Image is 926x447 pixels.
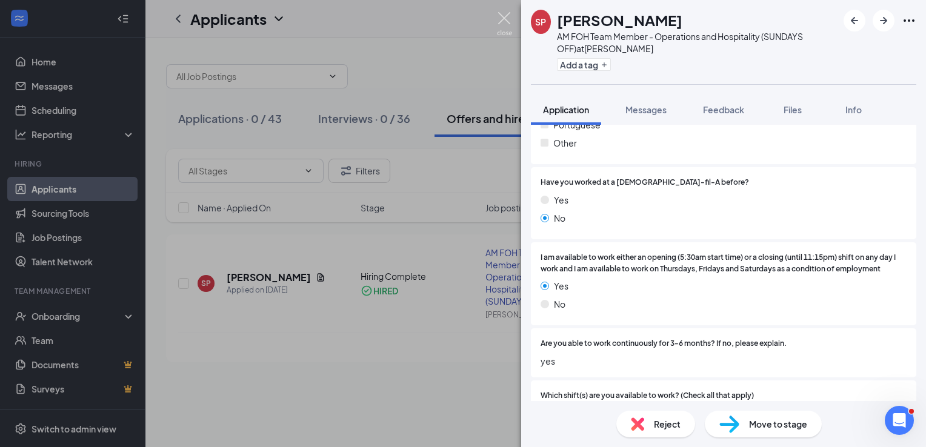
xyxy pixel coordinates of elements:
[885,406,914,435] iframe: Intercom live chat
[541,390,754,402] span: Which shift(s) are you available to work? (Check all that apply)
[749,417,807,431] span: Move to stage
[554,297,565,311] span: No
[557,30,838,55] div: AM FOH Team Member - Operations and Hospitality (SUNDAYS OFF) at [PERSON_NAME]
[554,279,568,293] span: Yes
[703,104,744,115] span: Feedback
[557,58,611,71] button: PlusAdd a tag
[847,13,862,28] svg: ArrowLeftNew
[553,136,577,150] span: Other
[844,10,865,31] button: ArrowLeftNew
[541,177,749,188] span: Have you worked at a [DEMOGRAPHIC_DATA]-fil-A before?
[845,104,862,115] span: Info
[784,104,802,115] span: Files
[876,13,891,28] svg: ArrowRight
[654,417,681,431] span: Reject
[554,193,568,207] span: Yes
[601,61,608,68] svg: Plus
[541,338,787,349] span: Are you able to work continuously for 3-6 months? If no, please explain.
[554,211,565,225] span: No
[557,10,682,30] h1: [PERSON_NAME]
[541,354,907,368] span: yes
[541,252,907,275] span: I am available to work either an opening (5:30am start time) or a closing (until 11:15pm) shift o...
[553,118,601,131] span: Portuguese
[625,104,667,115] span: Messages
[543,104,589,115] span: Application
[902,13,916,28] svg: Ellipses
[873,10,894,31] button: ArrowRight
[535,16,546,28] div: SP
